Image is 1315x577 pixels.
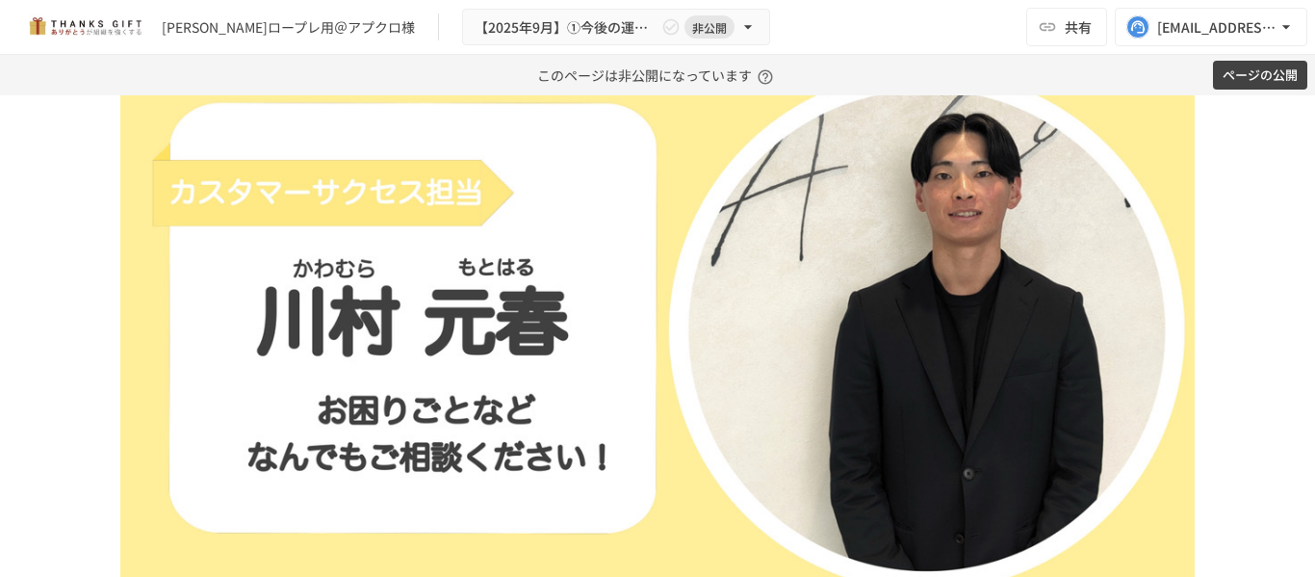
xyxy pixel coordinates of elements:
[462,9,770,46] button: 【2025年9月】①今後の運用についてのご案内/THANKS GIFTキックオフMTG非公開
[1115,8,1307,46] button: [EMAIL_ADDRESS][DOMAIN_NAME]
[475,15,657,39] span: 【2025年9月】①今後の運用についてのご案内/THANKS GIFTキックオフMTG
[537,55,779,95] p: このページは非公開になっています
[1213,61,1307,91] button: ページの公開
[1065,16,1092,38] span: 共有
[162,17,415,38] div: [PERSON_NAME]ロープレ用＠アプクロ様
[23,12,146,42] img: mMP1OxWUAhQbsRWCurg7vIHe5HqDpP7qZo7fRoNLXQh
[684,17,735,38] span: 非公開
[1026,8,1107,46] button: 共有
[1157,15,1276,39] div: [EMAIL_ADDRESS][DOMAIN_NAME]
